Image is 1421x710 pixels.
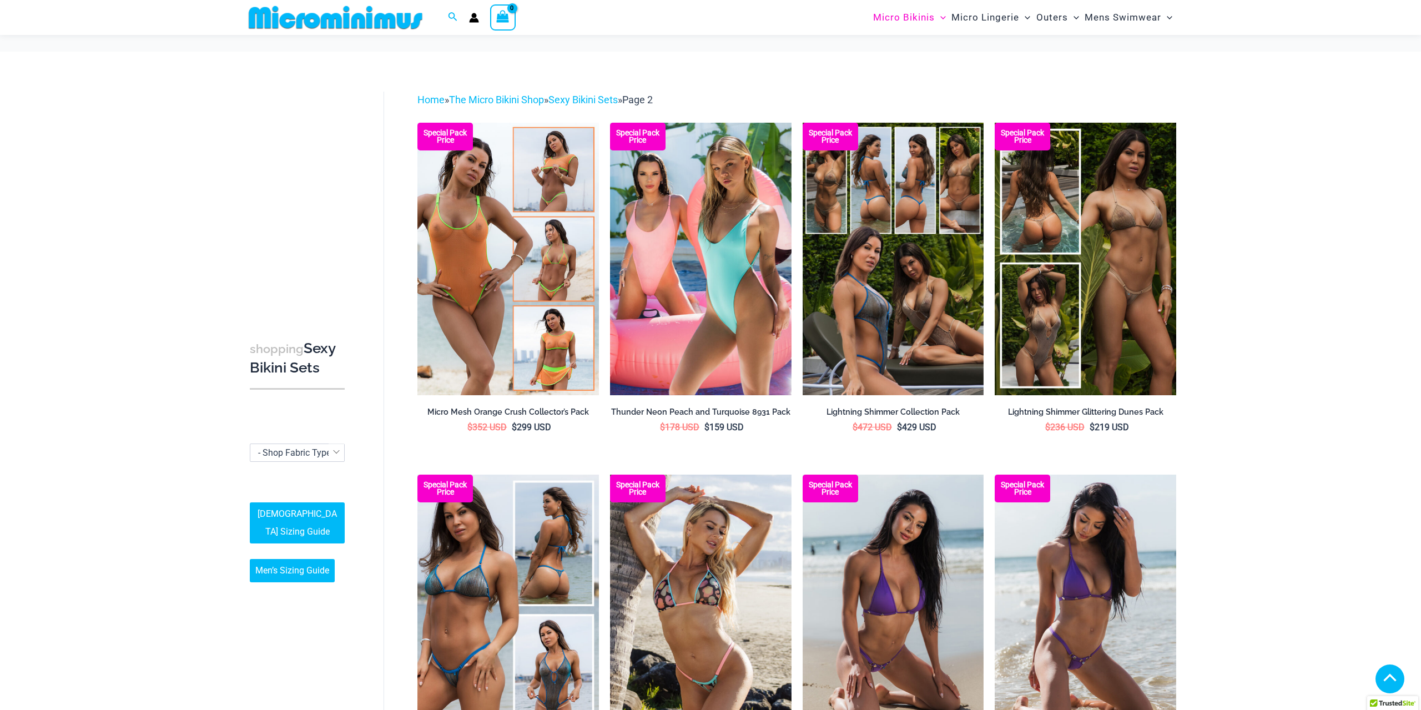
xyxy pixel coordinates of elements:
[853,422,858,432] span: $
[1034,3,1082,32] a: OutersMenu ToggleMenu Toggle
[449,94,544,105] a: The Micro Bikini Shop
[1090,422,1095,432] span: $
[1085,3,1161,32] span: Mens Swimwear
[951,3,1019,32] span: Micro Lingerie
[1082,3,1175,32] a: Mens SwimwearMenu ToggleMenu Toggle
[660,422,665,432] span: $
[244,5,427,30] img: MM SHOP LOGO FLAT
[610,407,792,421] a: Thunder Neon Peach and Turquoise 8931 Pack
[610,481,666,496] b: Special Pack Price
[417,94,653,105] span: » » »
[1068,3,1079,32] span: Menu Toggle
[469,13,479,23] a: Account icon link
[803,129,858,144] b: Special Pack Price
[512,422,551,432] bdi: 299 USD
[803,123,984,395] a: Lightning Shimmer Collection Lightning Shimmer Ocean Shimmer 317 Tri Top 469 Thong 08Lightning Sh...
[1045,422,1085,432] bdi: 236 USD
[417,407,599,421] a: Micro Mesh Orange Crush Collector’s Pack
[610,123,792,395] img: Thunder Pack
[995,481,1050,496] b: Special Pack Price
[467,422,507,432] bdi: 352 USD
[935,3,946,32] span: Menu Toggle
[869,2,1177,33] nav: Site Navigation
[995,407,1176,417] h2: Lightning Shimmer Glittering Dunes Pack
[803,481,858,496] b: Special Pack Price
[250,444,345,462] span: - Shop Fabric Type
[250,83,350,305] iframe: TrustedSite Certified
[417,481,473,496] b: Special Pack Price
[250,444,344,461] span: - Shop Fabric Type
[949,3,1033,32] a: Micro LingerieMenu ToggleMenu Toggle
[250,339,345,377] h3: Sexy Bikini Sets
[995,129,1050,144] b: Special Pack Price
[417,94,445,105] a: Home
[660,422,699,432] bdi: 178 USD
[1045,422,1050,432] span: $
[870,3,949,32] a: Micro BikinisMenu ToggleMenu Toggle
[995,123,1176,395] a: Lightning Shimmer Dune Lightning Shimmer Glittering Dunes 317 Tri Top 469 Thong 02Lightning Shimm...
[1161,3,1172,32] span: Menu Toggle
[897,422,936,432] bdi: 429 USD
[1090,422,1129,432] bdi: 219 USD
[873,3,935,32] span: Micro Bikinis
[995,123,1176,395] img: Lightning Shimmer Dune
[417,407,599,417] h2: Micro Mesh Orange Crush Collector’s Pack
[448,11,458,24] a: Search icon link
[1036,3,1068,32] span: Outers
[417,123,599,395] a: Collectors Pack Orange Micro Mesh Orange Crush 801 One Piece 02Micro Mesh Orange Crush 801 One Pi...
[803,407,984,417] h2: Lightning Shimmer Collection Pack
[1019,3,1030,32] span: Menu Toggle
[548,94,618,105] a: Sexy Bikini Sets
[512,422,517,432] span: $
[610,123,792,395] a: Thunder Pack Thunder Turquoise 8931 One Piece 09v2Thunder Turquoise 8931 One Piece 09v2
[258,447,331,458] span: - Shop Fabric Type
[250,559,335,582] a: Men’s Sizing Guide
[610,129,666,144] b: Special Pack Price
[704,422,744,432] bdi: 159 USD
[803,407,984,421] a: Lightning Shimmer Collection Pack
[490,4,516,30] a: View Shopping Cart, empty
[897,422,902,432] span: $
[853,422,892,432] bdi: 472 USD
[803,123,984,395] img: Lightning Shimmer Collection
[417,129,473,144] b: Special Pack Price
[467,422,472,432] span: $
[417,123,599,395] img: Collectors Pack Orange
[250,502,345,543] a: [DEMOGRAPHIC_DATA] Sizing Guide
[250,342,304,356] span: shopping
[704,422,709,432] span: $
[995,407,1176,421] a: Lightning Shimmer Glittering Dunes Pack
[610,407,792,417] h2: Thunder Neon Peach and Turquoise 8931 Pack
[622,94,653,105] span: Page 2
